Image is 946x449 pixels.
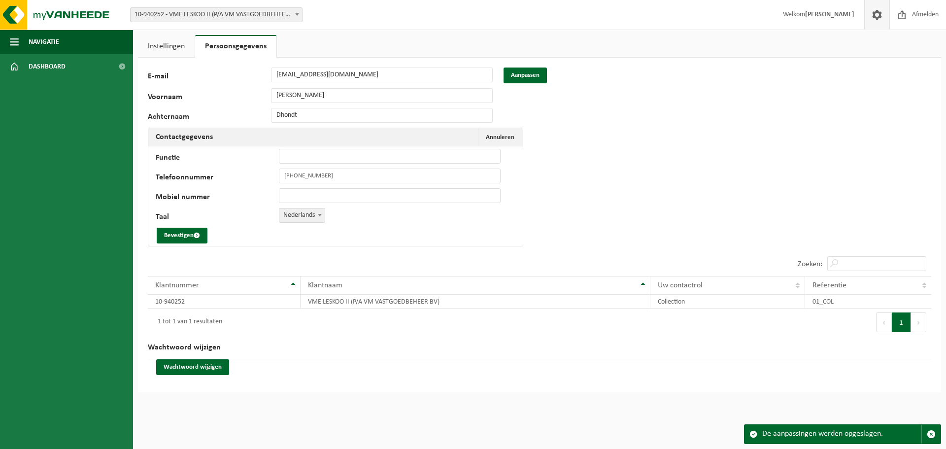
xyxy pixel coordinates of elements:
[876,312,892,332] button: Previous
[812,281,846,289] span: Referentie
[153,313,222,331] div: 1 tot 1 van 1 resultaten
[892,312,911,332] button: 1
[148,93,271,103] label: Voornaam
[762,425,921,444] div: De aanpassingen werden opgeslagen.
[271,68,493,82] input: E-mail
[156,173,279,183] label: Telefoonnummer
[29,54,66,79] span: Dashboard
[138,35,195,58] a: Instellingen
[650,295,806,309] td: Collection
[156,213,279,223] label: Taal
[478,128,522,146] button: Annuleren
[805,11,854,18] strong: [PERSON_NAME]
[131,8,302,22] span: 10-940252 - VME LESKOO II (P/A VM VASTGOEDBEHEER BV) - OUDENAARDE
[798,260,822,268] label: Zoeken:
[911,312,926,332] button: Next
[148,128,220,146] h2: Contactgegevens
[195,35,276,58] a: Persoonsgegevens
[486,134,514,140] span: Annuleren
[156,359,229,375] button: Wachtwoord wijzigen
[156,154,279,164] label: Functie
[805,295,931,309] td: 01_COL
[148,72,271,83] label: E-mail
[148,295,301,309] td: 10-940252
[308,281,342,289] span: Klantnaam
[301,295,650,309] td: VME LESKOO II (P/A VM VASTGOEDBEHEER BV)
[29,30,59,54] span: Navigatie
[279,208,325,223] span: Nederlands
[157,228,207,243] button: Bevestigen
[504,68,547,83] button: Aanpassen
[148,336,931,359] h2: Wachtwoord wijzigen
[148,113,271,123] label: Achternaam
[155,281,199,289] span: Klantnummer
[658,281,703,289] span: Uw contactrol
[156,193,279,203] label: Mobiel nummer
[130,7,303,22] span: 10-940252 - VME LESKOO II (P/A VM VASTGOEDBEHEER BV) - OUDENAARDE
[279,208,325,222] span: Nederlands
